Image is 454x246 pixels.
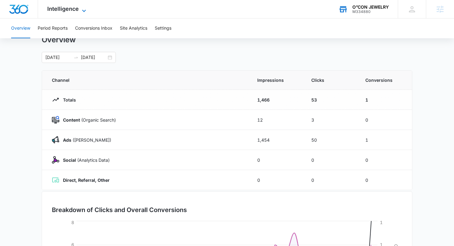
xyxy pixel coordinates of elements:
td: 0 [250,170,304,190]
p: Totals [59,97,76,103]
td: 0 [250,150,304,170]
span: swap-right [74,55,78,60]
td: 0 [358,110,412,130]
p: (Analytics Data) [59,157,110,163]
td: 0 [304,170,358,190]
td: 1 [358,130,412,150]
td: 53 [304,90,358,110]
td: 1,454 [250,130,304,150]
td: 0 [358,150,412,170]
span: Channel [52,77,242,83]
h3: Breakdown of Clicks and Overall Conversions [52,205,187,215]
span: Impressions [257,77,296,83]
div: account name [352,5,389,10]
td: 1,466 [250,90,304,110]
td: 1 [358,90,412,110]
strong: Content [63,117,80,123]
img: Social [52,156,59,164]
td: 3 [304,110,358,130]
td: 12 [250,110,304,130]
input: Start date [45,54,71,61]
tspan: 8 [71,220,74,225]
div: account id [352,10,389,14]
strong: Ads [63,137,71,143]
td: 0 [304,150,358,170]
td: 0 [358,170,412,190]
button: Site Analytics [120,19,147,38]
button: Conversions Inbox [75,19,112,38]
td: 50 [304,130,358,150]
button: Overview [11,19,30,38]
span: Conversions [365,77,402,83]
span: to [74,55,78,60]
h1: Overview [42,35,76,44]
img: Ads [52,136,59,144]
button: Period Reports [38,19,68,38]
tspan: 1 [380,220,383,225]
strong: Social [63,157,76,163]
span: Intelligence [47,6,79,12]
span: Clicks [311,77,351,83]
img: Content [52,116,59,123]
p: (Organic Search) [59,117,116,123]
input: End date [81,54,107,61]
p: ([PERSON_NAME]) [59,137,111,143]
strong: Direct, Referral, Other [63,177,110,183]
button: Settings [155,19,171,38]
